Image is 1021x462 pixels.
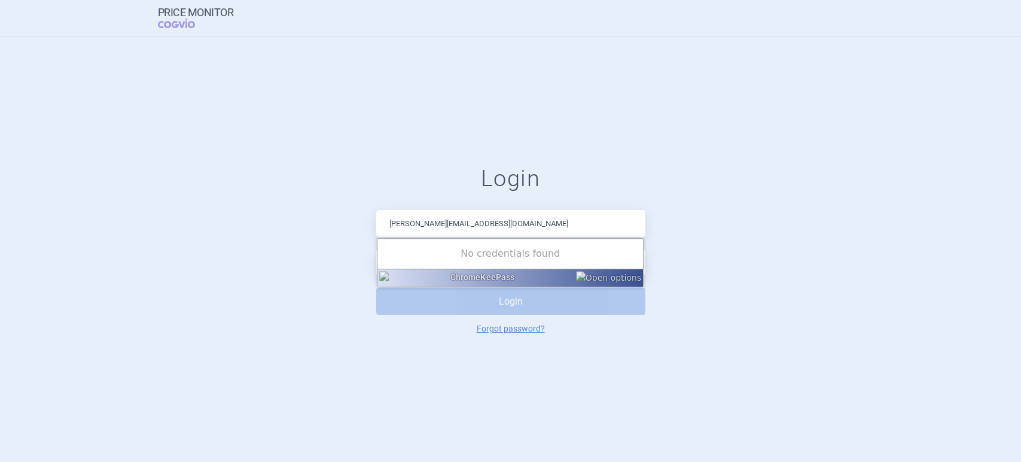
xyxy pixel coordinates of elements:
button: Login [376,288,645,315]
div: ChromeKeePass [450,271,515,285]
a: Price MonitorCOGVIO [158,7,234,29]
h1: Login [376,165,645,193]
strong: Price Monitor [158,7,234,19]
div: No credentials found [377,239,643,269]
img: icon48.png [379,271,389,285]
img: Open options [576,271,641,285]
span: COGVIO [158,19,212,28]
input: Email [376,210,645,237]
a: Forgot password? [477,324,545,333]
